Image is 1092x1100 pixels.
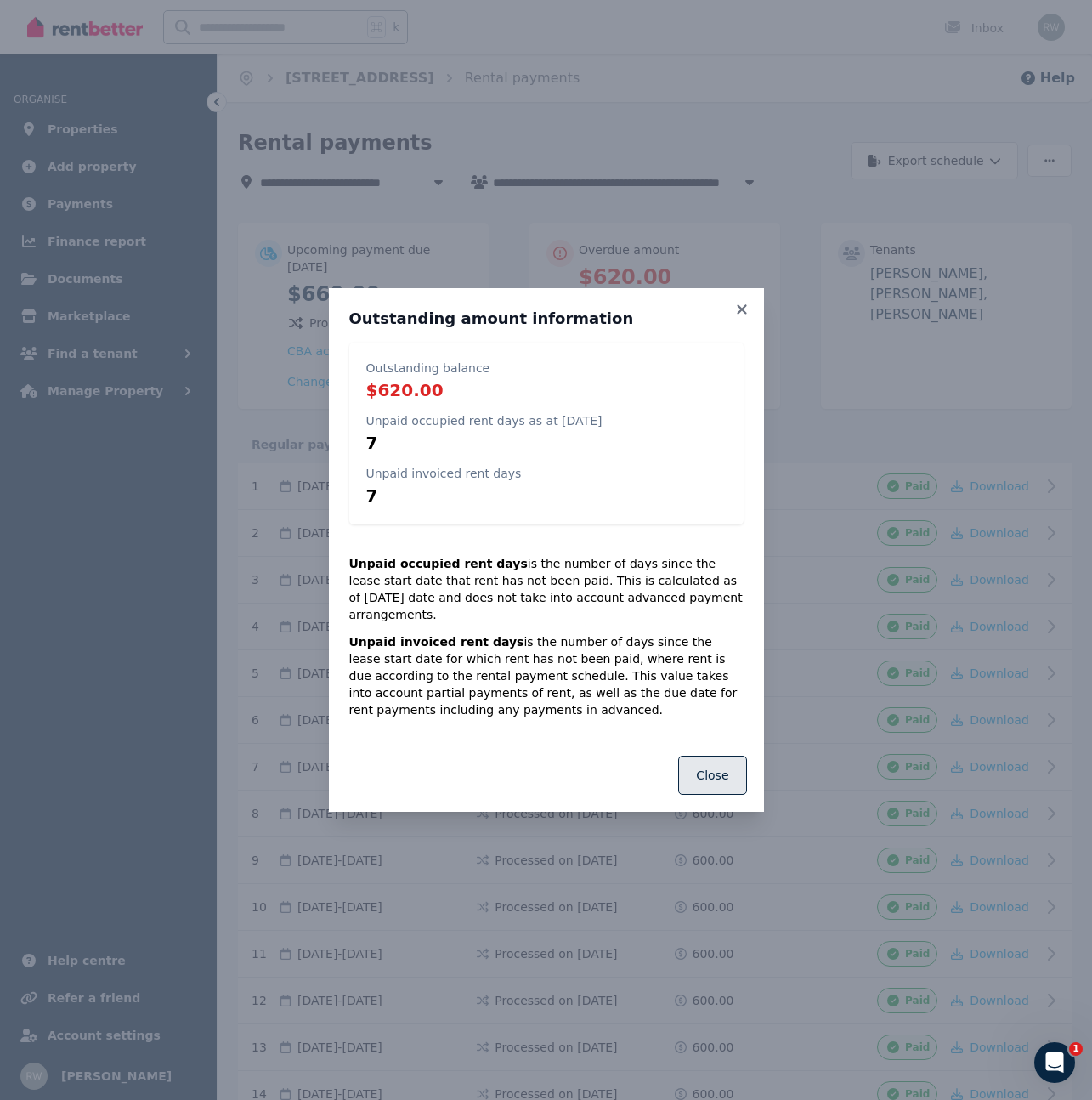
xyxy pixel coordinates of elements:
p: is the number of days since the lease start date that rent has not been paid. This is calculated ... [349,555,744,623]
p: Unpaid occupied rent days as at [DATE] [366,412,603,429]
p: Outstanding balance [366,360,490,377]
button: Close [678,756,746,795]
strong: Unpaid invoiced rent days [349,635,524,649]
p: 7 [366,484,522,507]
p: 7 [366,431,603,455]
p: is the number of days since the lease start date for which rent has not been paid, where rent is ... [349,633,744,718]
strong: Unpaid occupied rent days [349,557,528,570]
iframe: Intercom live chat [1034,1042,1075,1083]
span: 1 [1069,1042,1083,1056]
p: Unpaid invoiced rent days [366,465,522,482]
p: $620.00 [366,378,490,402]
h3: Outstanding amount information [349,309,744,329]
